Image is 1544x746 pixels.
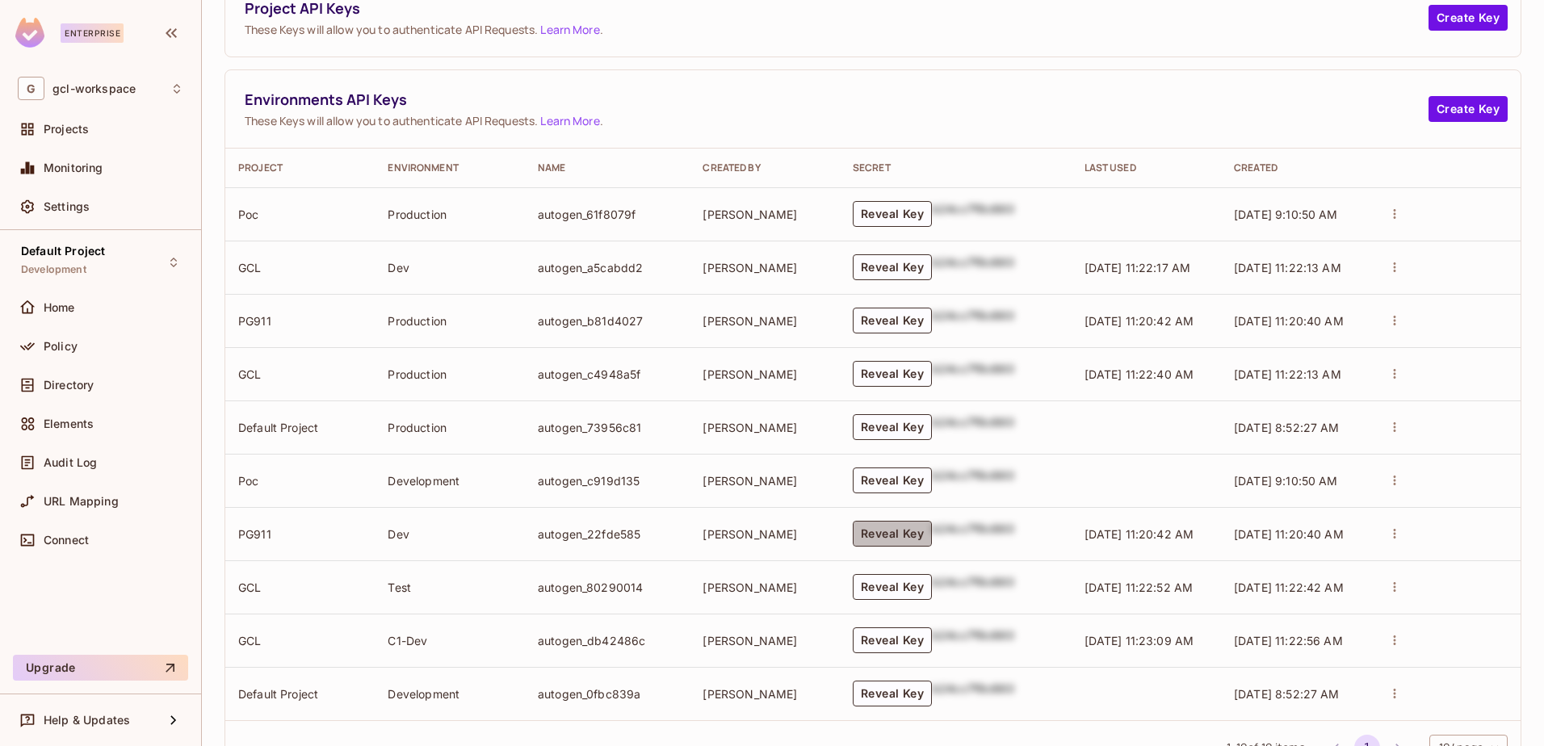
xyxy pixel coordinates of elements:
[538,161,678,174] div: Name
[932,681,1014,706] div: b24cc7f8c660
[1085,580,1194,594] span: [DATE] 11:22:52 AM
[44,161,103,174] span: Monitoring
[1383,256,1406,279] button: actions
[690,560,839,614] td: [PERSON_NAME]
[853,308,932,333] button: Reveal Key
[225,400,375,454] td: Default Project
[375,560,524,614] td: Test
[44,379,94,392] span: Directory
[44,417,94,430] span: Elements
[853,681,932,706] button: Reveal Key
[932,254,1014,280] div: b24cc7f8c660
[375,347,524,400] td: Production
[375,187,524,241] td: Production
[853,521,932,547] button: Reveal Key
[853,627,932,653] button: Reveal Key
[932,414,1014,440] div: b24cc7f8c660
[44,714,130,727] span: Help & Updates
[1383,629,1406,652] button: actions
[238,161,362,174] div: Project
[225,454,375,507] td: Poc
[690,187,839,241] td: [PERSON_NAME]
[932,201,1014,227] div: b24cc7f8c660
[1234,527,1344,541] span: [DATE] 11:20:40 AM
[932,574,1014,600] div: b24cc7f8c660
[525,560,690,614] td: autogen_80290014
[1383,576,1406,598] button: actions
[690,241,839,294] td: [PERSON_NAME]
[1234,314,1344,328] span: [DATE] 11:20:40 AM
[375,241,524,294] td: Dev
[1234,421,1340,434] span: [DATE] 8:52:27 AM
[690,454,839,507] td: [PERSON_NAME]
[245,113,1429,128] span: These Keys will allow you to authenticate API Requests. .
[525,400,690,454] td: autogen_73956c81
[1234,474,1338,488] span: [DATE] 9:10:50 AM
[21,263,86,276] span: Development
[525,241,690,294] td: autogen_a5cabdd2
[690,400,839,454] td: [PERSON_NAME]
[1429,5,1508,31] button: Create Key
[1383,469,1406,492] button: actions
[1085,367,1194,381] span: [DATE] 11:22:40 AM
[1085,161,1208,174] div: Last Used
[225,347,375,400] td: GCL
[1383,203,1406,225] button: actions
[245,22,1429,37] span: These Keys will allow you to authenticate API Requests. .
[225,241,375,294] td: GCL
[853,254,932,280] button: Reveal Key
[932,361,1014,387] div: b24cc7f8c660
[375,400,524,454] td: Production
[525,507,690,560] td: autogen_22fde585
[44,200,90,213] span: Settings
[375,454,524,507] td: Development
[225,187,375,241] td: Poc
[1085,634,1194,648] span: [DATE] 11:23:09 AM
[1234,207,1338,221] span: [DATE] 9:10:50 AM
[525,294,690,347] td: autogen_b81d4027
[245,90,1429,110] span: Environments API Keys
[225,294,375,347] td: PG911
[853,574,932,600] button: Reveal Key
[703,161,826,174] div: Created By
[15,18,44,48] img: SReyMgAAAABJRU5ErkJggg==
[1085,261,1191,275] span: [DATE] 11:22:17 AM
[525,347,690,400] td: autogen_c4948a5f
[932,627,1014,653] div: b24cc7f8c660
[225,560,375,614] td: GCL
[1234,161,1357,174] div: Created
[690,614,839,667] td: [PERSON_NAME]
[375,294,524,347] td: Production
[525,187,690,241] td: autogen_61f8079f
[44,123,89,136] span: Projects
[690,507,839,560] td: [PERSON_NAME]
[44,495,119,508] span: URL Mapping
[1383,416,1406,438] button: actions
[375,667,524,720] td: Development
[690,294,839,347] td: [PERSON_NAME]
[932,467,1014,493] div: b24cc7f8c660
[1234,367,1341,381] span: [DATE] 11:22:13 AM
[1383,309,1406,332] button: actions
[18,77,44,100] span: G
[52,82,136,95] span: Workspace: gcl-workspace
[853,414,932,440] button: Reveal Key
[44,534,89,547] span: Connect
[375,507,524,560] td: Dev
[525,454,690,507] td: autogen_c919d135
[44,301,75,314] span: Home
[525,667,690,720] td: autogen_0fbc839a
[1429,96,1508,122] button: Create Key
[525,614,690,667] td: autogen_db42486c
[853,467,932,493] button: Reveal Key
[388,161,511,174] div: Environment
[853,161,1059,174] div: Secret
[1234,580,1344,594] span: [DATE] 11:22:42 AM
[225,614,375,667] td: GCL
[1085,527,1194,541] span: [DATE] 11:20:42 AM
[1234,687,1340,701] span: [DATE] 8:52:27 AM
[225,667,375,720] td: Default Project
[1085,314,1194,328] span: [DATE] 11:20:42 AM
[690,667,839,720] td: [PERSON_NAME]
[853,361,932,387] button: Reveal Key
